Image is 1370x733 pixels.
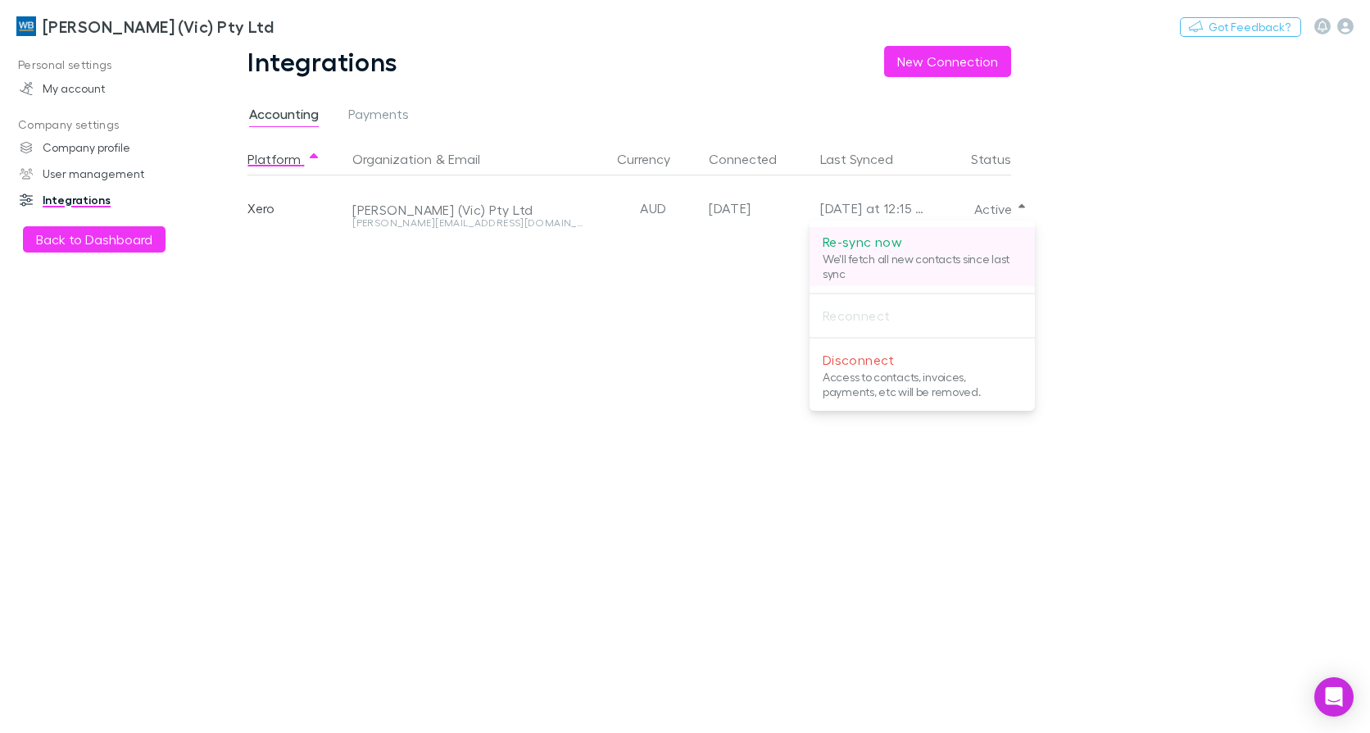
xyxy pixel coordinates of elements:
p: Disconnect [823,350,1022,370]
p: Access to contacts, invoices, payments, etc will be removed. [823,370,1022,399]
p: We'll fetch all new contacts since last sync [823,252,1022,281]
li: DisconnectAccess to contacts, invoices, payments, etc will be removed. [810,345,1035,404]
li: Re-sync nowWe'll fetch all new contacts since last sync [810,227,1035,286]
div: Open Intercom Messenger [1314,677,1354,717]
p: Re-sync now [823,232,1022,252]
